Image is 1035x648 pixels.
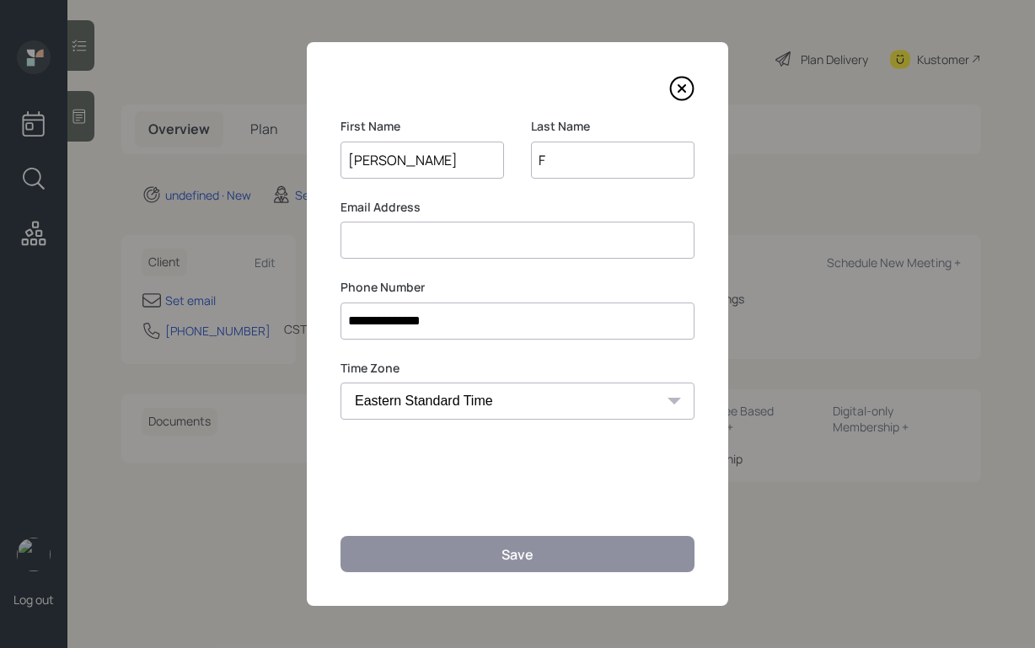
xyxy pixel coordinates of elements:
label: Last Name [531,118,694,135]
label: Phone Number [341,279,694,296]
div: Save [501,545,534,564]
label: Email Address [341,199,694,216]
label: First Name [341,118,504,135]
button: Save [341,536,694,572]
label: Time Zone [341,360,694,377]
